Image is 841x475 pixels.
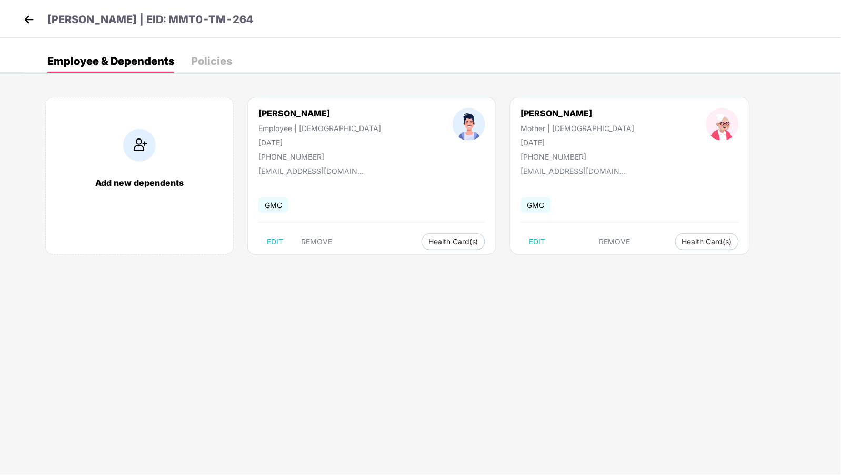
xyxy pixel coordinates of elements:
[682,239,732,244] span: Health Card(s)
[258,138,381,147] div: [DATE]
[521,124,635,133] div: Mother | [DEMOGRAPHIC_DATA]
[258,233,292,250] button: EDIT
[521,138,635,147] div: [DATE]
[706,108,739,141] img: profileImage
[258,166,364,175] div: [EMAIL_ADDRESS][DOMAIN_NAME]
[293,233,341,250] button: REMOVE
[591,233,639,250] button: REMOVE
[521,166,626,175] div: [EMAIL_ADDRESS][DOMAIN_NAME]
[675,233,739,250] button: Health Card(s)
[521,233,554,250] button: EDIT
[422,233,485,250] button: Health Card(s)
[453,108,485,141] img: profileImage
[428,239,478,244] span: Health Card(s)
[258,152,381,161] div: [PHONE_NUMBER]
[258,197,288,213] span: GMC
[258,124,381,133] div: Employee | [DEMOGRAPHIC_DATA]
[47,12,253,28] p: [PERSON_NAME] | EID: MMT0-TM-264
[191,56,232,66] div: Policies
[301,237,332,246] span: REMOVE
[521,152,635,161] div: [PHONE_NUMBER]
[599,237,630,246] span: REMOVE
[258,108,381,118] div: [PERSON_NAME]
[56,177,223,188] div: Add new dependents
[521,108,635,118] div: [PERSON_NAME]
[529,237,546,246] span: EDIT
[21,12,37,27] img: back
[267,237,283,246] span: EDIT
[47,56,174,66] div: Employee & Dependents
[123,129,156,162] img: addIcon
[521,197,551,213] span: GMC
